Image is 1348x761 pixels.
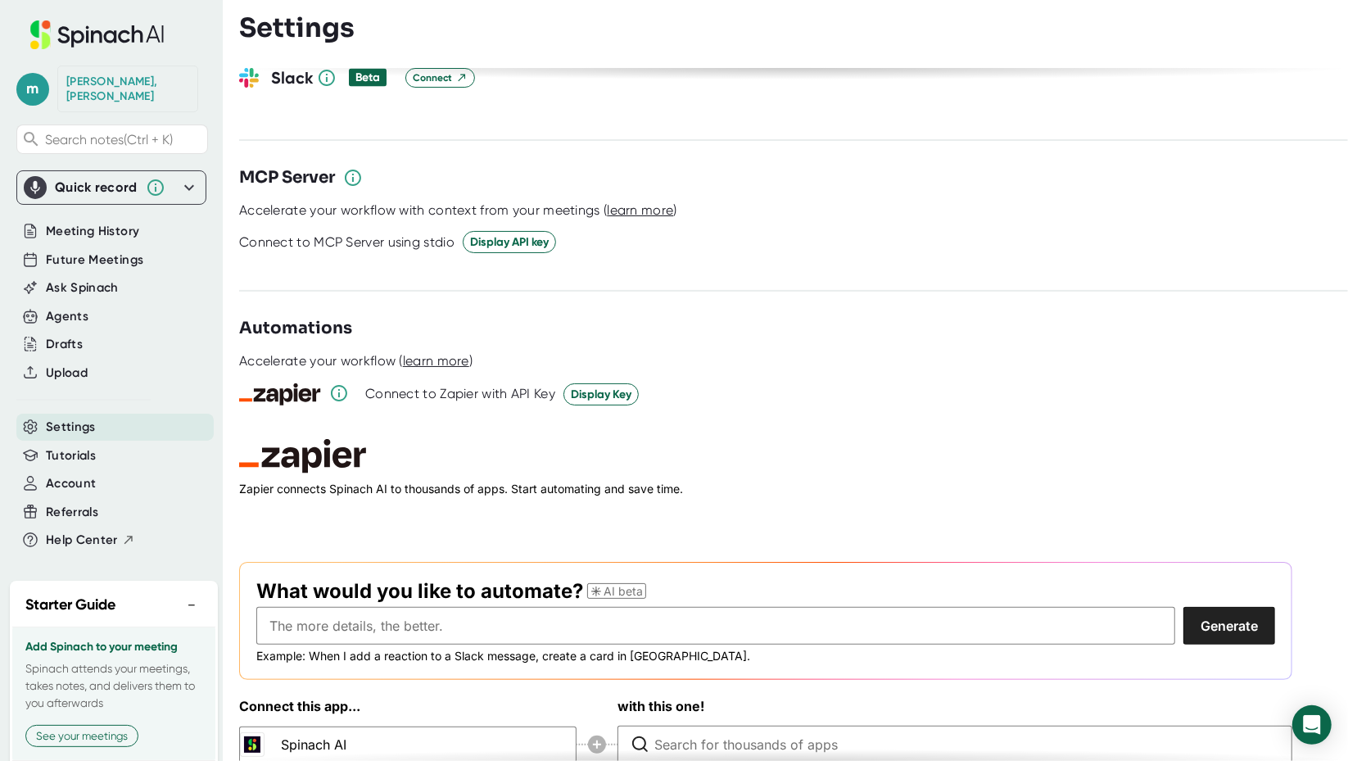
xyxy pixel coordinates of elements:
[46,335,83,354] button: Drafts
[46,503,98,522] button: Referrals
[46,418,96,437] button: Settings
[239,202,677,219] div: Accelerate your workflow with context from your meetings ( )
[181,593,202,617] button: −
[271,66,393,90] h3: Slack
[470,233,549,251] span: Display API key
[563,383,639,405] button: Display Key
[46,279,119,297] button: Ask Spinach
[1292,705,1332,745] div: Open Intercom Messenger
[413,70,468,85] span: Connect
[239,165,335,190] h3: MCP Server
[239,353,473,369] div: Accelerate your workflow ( )
[405,68,475,88] button: Connect
[571,386,631,403] span: Display Key
[46,446,96,465] button: Tutorials
[46,364,88,383] button: Upload
[355,70,380,85] div: Beta
[46,251,143,270] button: Future Meetings
[25,641,202,654] h3: Add Spinach to your meeting
[46,531,135,550] button: Help Center
[25,725,138,747] button: See your meetings
[55,179,138,196] div: Quick record
[239,234,455,251] div: Connect to MCP Server using stdio
[239,316,352,341] h3: Automations
[16,73,49,106] span: m
[25,594,115,616] h2: Starter Guide
[239,12,355,43] h3: Settings
[607,202,673,218] span: learn more
[45,132,173,147] span: Search notes (Ctrl + K)
[46,307,88,326] button: Agents
[46,531,118,550] span: Help Center
[46,222,139,241] button: Meeting History
[66,75,189,103] div: Callaghan, Mike
[24,171,199,204] div: Quick record
[403,353,469,369] span: learn more
[463,231,556,253] button: Display API key
[25,660,202,712] p: Spinach attends your meetings, takes notes, and delivers them to you afterwards
[365,386,555,402] div: Connect to Zapier with API Key
[46,474,96,493] button: Account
